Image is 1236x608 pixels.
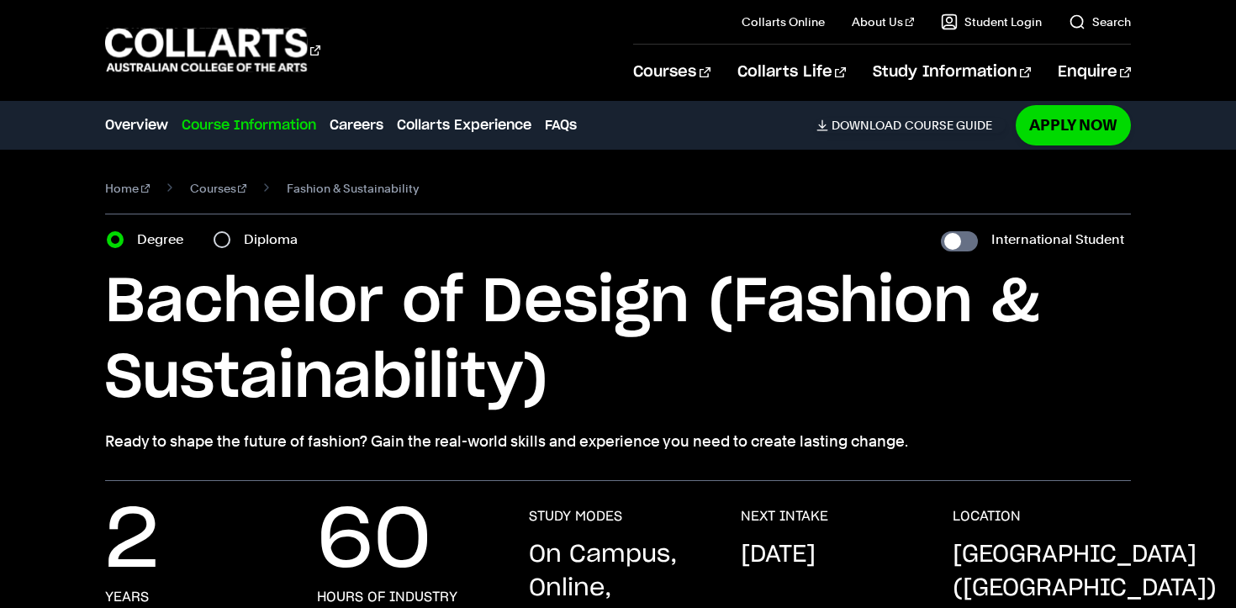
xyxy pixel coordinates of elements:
[287,177,419,200] span: Fashion & Sustainability
[105,508,159,575] p: 2
[182,115,316,135] a: Course Information
[244,228,308,251] label: Diploma
[953,508,1021,525] h3: LOCATION
[1016,105,1131,145] a: Apply Now
[105,265,1131,416] h1: Bachelor of Design (Fashion & Sustainability)
[1069,13,1131,30] a: Search
[317,508,431,575] p: 60
[941,13,1042,30] a: Student Login
[105,115,168,135] a: Overview
[105,26,320,74] div: Go to homepage
[816,118,1006,133] a: DownloadCourse Guide
[105,430,1131,453] p: Ready to shape the future of fashion? Gain the real-world skills and experience you need to creat...
[741,538,816,572] p: [DATE]
[633,45,710,100] a: Courses
[397,115,531,135] a: Collarts Experience
[742,13,825,30] a: Collarts Online
[953,538,1217,605] p: [GEOGRAPHIC_DATA] ([GEOGRAPHIC_DATA])
[330,115,383,135] a: Careers
[832,118,901,133] span: Download
[1058,45,1131,100] a: Enquire
[545,115,577,135] a: FAQs
[529,508,622,525] h3: STUDY MODES
[105,177,150,200] a: Home
[190,177,247,200] a: Courses
[741,508,828,525] h3: NEXT INTAKE
[873,45,1031,100] a: Study Information
[991,228,1124,251] label: International Student
[852,13,914,30] a: About Us
[737,45,846,100] a: Collarts Life
[105,589,149,605] h3: years
[137,228,193,251] label: Degree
